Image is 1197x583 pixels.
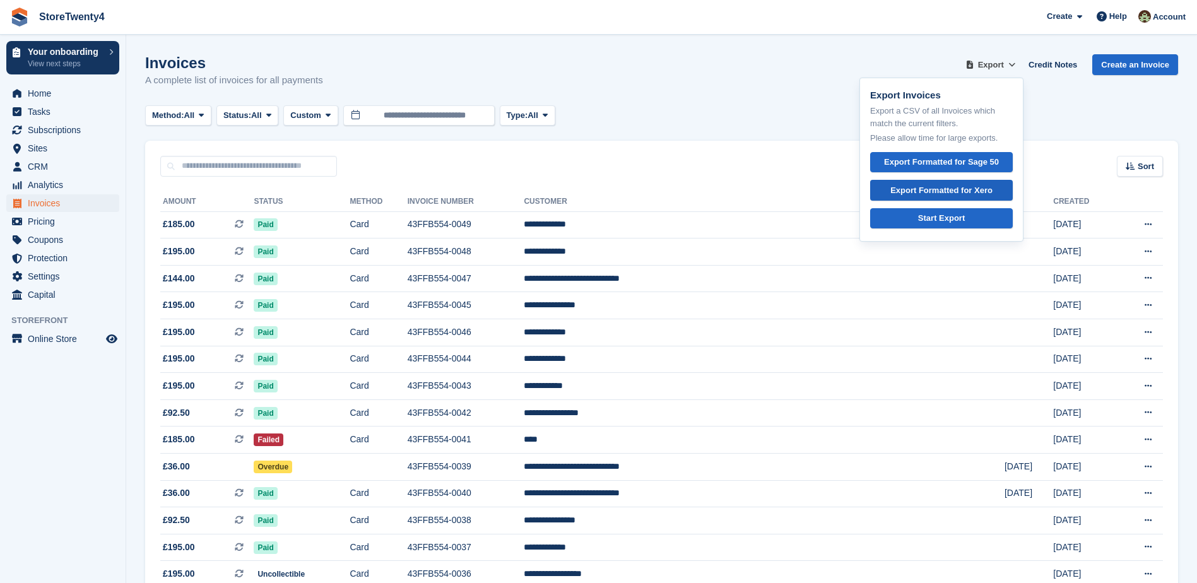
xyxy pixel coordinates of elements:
[1005,192,1053,212] th: Due
[1053,399,1116,427] td: [DATE]
[528,109,538,122] span: All
[870,180,1013,201] a: Export Formatted for Xero
[1053,454,1116,481] td: [DATE]
[350,399,407,427] td: Card
[152,109,184,122] span: Method:
[6,158,119,175] a: menu
[254,461,292,473] span: Overdue
[6,194,119,212] a: menu
[1053,507,1116,534] td: [DATE]
[163,326,195,339] span: £195.00
[408,507,524,534] td: 43FFB554-0038
[6,286,119,303] a: menu
[28,139,103,157] span: Sites
[408,292,524,319] td: 43FFB554-0045
[254,568,309,580] span: Uncollectible
[251,109,262,122] span: All
[163,245,195,258] span: £195.00
[6,231,119,249] a: menu
[1153,11,1186,23] span: Account
[350,373,407,400] td: Card
[28,268,103,285] span: Settings
[6,330,119,348] a: menu
[1053,373,1116,400] td: [DATE]
[1053,427,1116,454] td: [DATE]
[1109,10,1127,23] span: Help
[890,184,993,197] div: Export Formatted for Xero
[28,249,103,267] span: Protection
[524,192,1005,212] th: Customer
[28,47,103,56] p: Your onboarding
[350,292,407,319] td: Card
[1092,54,1178,75] a: Create an Invoice
[918,212,965,225] div: Start Export
[145,73,323,88] p: A complete list of invoices for all payments
[1053,265,1116,292] td: [DATE]
[500,105,555,126] button: Type: All
[408,427,524,454] td: 43FFB554-0041
[6,103,119,121] a: menu
[870,88,1013,103] p: Export Invoices
[6,268,119,285] a: menu
[254,326,277,339] span: Paid
[6,249,119,267] a: menu
[184,109,195,122] span: All
[350,211,407,238] td: Card
[163,352,195,365] span: £195.00
[350,346,407,373] td: Card
[1047,10,1072,23] span: Create
[254,487,277,500] span: Paid
[254,273,277,285] span: Paid
[350,319,407,346] td: Card
[350,427,407,454] td: Card
[163,406,190,420] span: £92.50
[163,218,195,231] span: £185.00
[408,319,524,346] td: 43FFB554-0046
[1053,292,1116,319] td: [DATE]
[408,192,524,212] th: Invoice Number
[254,218,277,231] span: Paid
[6,121,119,139] a: menu
[254,299,277,312] span: Paid
[350,238,407,266] td: Card
[884,156,999,168] div: Export Formatted for Sage 50
[870,208,1013,229] a: Start Export
[1005,454,1053,481] td: [DATE]
[145,54,323,71] h1: Invoices
[408,265,524,292] td: 43FFB554-0047
[1053,346,1116,373] td: [DATE]
[28,194,103,212] span: Invoices
[163,272,195,285] span: £144.00
[163,541,195,554] span: £195.00
[163,486,190,500] span: £36.00
[163,514,190,527] span: £92.50
[1138,10,1151,23] img: Lee Hanlon
[254,353,277,365] span: Paid
[350,480,407,507] td: Card
[104,331,119,346] a: Preview store
[11,314,126,327] span: Storefront
[254,407,277,420] span: Paid
[1053,319,1116,346] td: [DATE]
[28,286,103,303] span: Capital
[6,139,119,157] a: menu
[408,211,524,238] td: 43FFB554-0049
[408,454,524,481] td: 43FFB554-0039
[254,245,277,258] span: Paid
[1138,160,1154,173] span: Sort
[507,109,528,122] span: Type:
[408,373,524,400] td: 43FFB554-0043
[963,54,1018,75] button: Export
[350,265,407,292] td: Card
[1005,480,1053,507] td: [DATE]
[290,109,321,122] span: Custom
[870,132,1013,144] p: Please allow time for large exports.
[163,298,195,312] span: £195.00
[1053,192,1116,212] th: Created
[1053,211,1116,238] td: [DATE]
[254,514,277,527] span: Paid
[1053,534,1116,561] td: [DATE]
[163,567,195,580] span: £195.00
[34,6,110,27] a: StoreTwenty4
[408,534,524,561] td: 43FFB554-0037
